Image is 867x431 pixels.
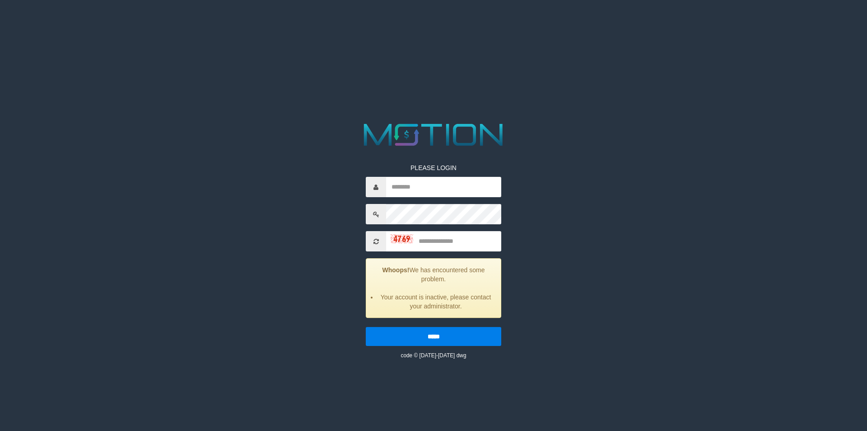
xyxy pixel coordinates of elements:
img: captcha [391,234,413,243]
small: code © [DATE]-[DATE] dwg [401,352,466,359]
strong: Whoops! [382,266,410,274]
img: MOTION_logo.png [358,120,509,150]
p: PLEASE LOGIN [366,163,501,172]
li: Your account is inactive, please contact your administrator. [378,293,494,311]
div: We has encountered some problem. [366,258,501,318]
